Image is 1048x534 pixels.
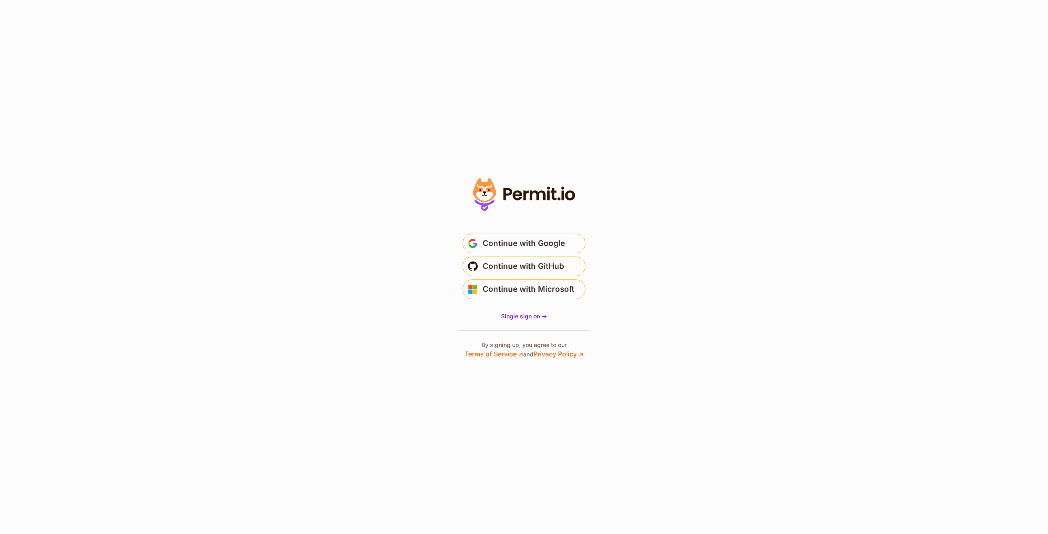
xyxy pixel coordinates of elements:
[483,237,565,250] span: Continue with Google
[463,279,585,299] button: Continue with Microsoft
[501,312,547,320] a: Single sign on ->
[483,260,564,273] span: Continue with GitHub
[533,350,583,358] a: Privacy Policy ↗
[463,234,585,253] button: Continue with Google
[501,313,547,320] span: Single sign on ->
[465,350,523,358] a: Terms of Service ↗
[465,341,583,359] p: By signing up, you agree to our and
[483,283,574,296] span: Continue with Microsoft
[463,257,585,276] button: Continue with GitHub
